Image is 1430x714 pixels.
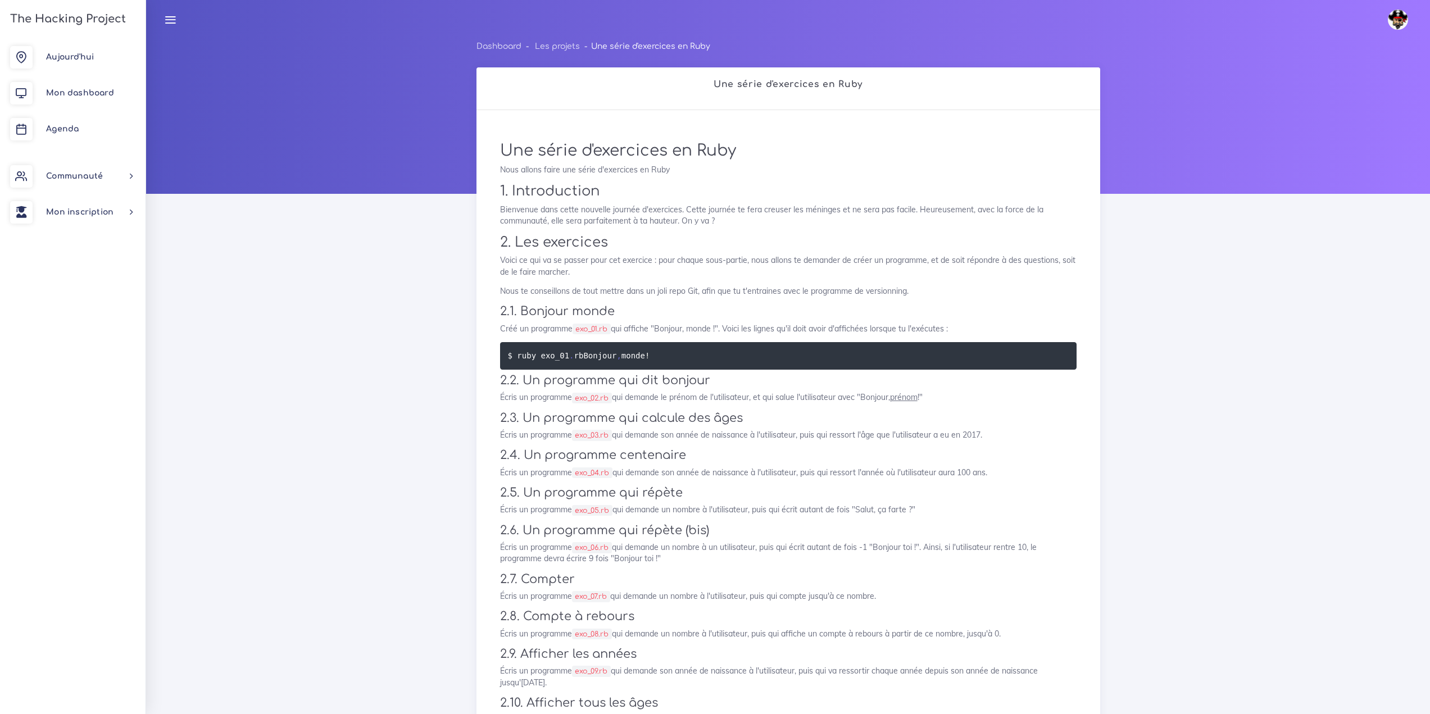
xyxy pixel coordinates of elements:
span: Mon dashboard [46,89,114,97]
p: Écris un programme qui demande son année de naissance à l'utilisateur, puis qui ressort l'année o... [500,467,1077,478]
code: exo_01.rb [573,324,611,335]
h3: 2.6. Un programme qui répète (bis) [500,524,1077,538]
h2: Une série d'exercices en Ruby [488,79,1088,90]
code: $ ruby exo_01 rb monde [508,349,653,362]
li: Une série d'exercices en Ruby [580,39,710,53]
h3: 2.4. Un programme centenaire [500,448,1077,462]
h3: 2.9. Afficher les années [500,647,1077,661]
h2: 2. Les exercices [500,234,1077,251]
code: exo_06.rb [572,542,612,553]
code: exo_05.rb [572,505,612,516]
p: Écris un programme qui demande son année de naissance à l'utilisateur, puis qui ressort l'âge que... [500,429,1077,440]
h3: 2.1. Bonjour monde [500,304,1077,319]
span: ! [645,351,650,360]
h3: The Hacking Project [7,13,126,25]
p: Écris un programme qui demande un nombre à l'utilisateur, puis qui écrit autant de fois "Salut, ç... [500,504,1077,515]
span: Communauté [46,172,103,180]
h1: Une série d'exercices en Ruby [500,142,1077,161]
a: Les projets [535,42,580,51]
p: Créé un programme qui affiche "Bonjour, monde !". Voici les lignes qu'il doit avoir d'affichées l... [500,323,1077,334]
h3: 2.2. Un programme qui dit bonjour [500,374,1077,388]
p: Écris un programme qui demande un nombre à un utilisateur, puis qui écrit autant de fois -1 "Bonj... [500,542,1077,565]
h2: 1. Introduction [500,183,1077,199]
p: Écris un programme qui demande un nombre à l'utilisateur, puis qui affiche un compte à rebours à ... [500,628,1077,639]
code: exo_02.rb [572,393,612,404]
img: avatar [1388,10,1408,30]
h3: 2.7. Compter [500,572,1077,586]
h3: 2.5. Un programme qui répète [500,486,1077,500]
h3: 2.8. Compte à rebours [500,610,1077,624]
p: Écris un programme qui demande le prénom de l'utilisateur, et qui salue l'utilisateur avec "Bonjo... [500,392,1077,403]
h3: 2.3. Un programme qui calcule des âges [500,411,1077,425]
p: Nous te conseillons de tout mettre dans un joli repo Git, afin que tu t'entraines avec le program... [500,285,1077,297]
code: exo_07.rb [572,591,610,602]
u: prénom [890,392,918,402]
p: Voici ce qui va se passer pour cet exercice : pour chaque sous-partie, nous allons te demander de... [500,254,1077,278]
p: Nous allons faire une série d'exercices en Ruby [500,164,1077,175]
p: Écris un programme qui demande un nombre à l'utilisateur, puis qui compte jusqu'à ce nombre. [500,590,1077,602]
span: Bonjour [583,351,616,360]
span: , [616,351,621,360]
code: exo_04.rb [572,467,612,479]
p: Écris un programme qui demande son année de naissance à l'utilisateur, puis qui va ressortir chaq... [500,665,1077,688]
p: Bienvenue dans cette nouvelle journée d'exercices. Cette journée te fera creuser les méninges et ... [500,204,1077,227]
a: Dashboard [476,42,521,51]
span: Agenda [46,125,79,133]
span: . [569,351,574,360]
code: exo_08.rb [572,629,612,640]
span: Aujourd'hui [46,53,94,61]
code: exo_03.rb [572,430,612,441]
code: exo_09.rb [572,666,611,677]
span: Mon inscription [46,208,114,216]
h3: 2.10. Afficher tous les âges [500,696,1077,710]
